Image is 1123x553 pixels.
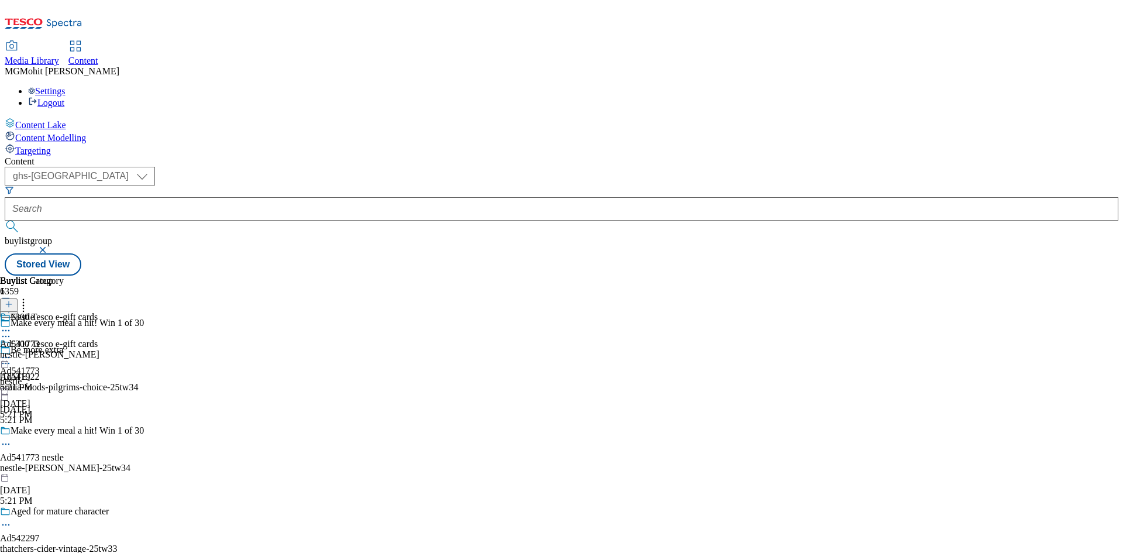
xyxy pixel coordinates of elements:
[11,506,109,517] div: Aged for mature character
[5,253,81,276] button: Stored View
[68,56,98,66] span: Content
[5,66,20,76] span: MG
[5,130,1118,143] a: Content Modelling
[5,143,1118,156] a: Targeting
[15,146,51,156] span: Targeting
[68,42,98,66] a: Content
[5,236,52,246] span: buylistgroup
[5,197,1118,221] input: Search
[15,120,66,130] span: Content Lake
[5,42,59,66] a: Media Library
[5,186,14,195] svg: Search Filters
[5,118,1118,130] a: Content Lake
[5,56,59,66] span: Media Library
[28,98,64,108] a: Logout
[20,66,119,76] span: Mohit [PERSON_NAME]
[15,133,86,143] span: Content Modelling
[5,156,1118,167] div: Content
[11,425,144,436] div: Make every meal a hit! Win 1 of 30
[28,86,66,96] a: Settings
[11,312,35,322] div: Nestle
